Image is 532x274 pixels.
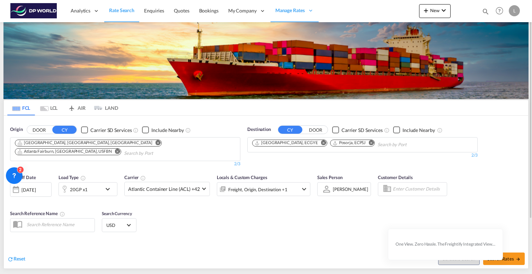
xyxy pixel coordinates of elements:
[247,126,271,133] span: Destination
[317,175,343,180] span: Sales Person
[10,196,15,205] md-datepicker: Select
[7,100,35,115] md-tab-item: FCL
[333,186,368,192] div: [PERSON_NAME]
[7,100,118,115] md-pagination-wrapper: Use the left and right arrow keys to navigate between tabs
[59,182,117,196] div: 20GP x1icon-chevron-down
[102,211,132,216] span: Search Currency
[52,126,77,134] button: CY
[342,127,383,134] div: Carrier SD Services
[228,185,287,194] div: Freight Origin Destination Factory Stuffing
[393,184,445,194] input: Enter Customer Details
[440,6,448,15] md-icon: icon-chevron-down
[422,8,448,13] span: New
[332,184,369,194] md-select: Sales Person: Laura Zurcher
[378,139,443,150] input: Chips input.
[402,127,435,134] div: Include Nearby
[199,8,219,14] span: Bookings
[90,127,132,134] div: Carrier SD Services
[509,5,520,16] div: L
[106,222,126,228] span: USD
[247,152,478,158] div: 2/3
[90,100,118,115] md-tab-item: LAND
[217,182,310,196] div: Freight Origin Destination Factory Stuffingicon-chevron-down
[23,219,95,230] input: Search Reference Name
[59,175,86,180] span: Load Type
[104,185,115,193] md-icon: icon-chevron-down
[144,8,164,14] span: Enquiries
[516,257,521,262] md-icon: icon-arrow-right
[494,5,505,17] span: Help
[17,140,154,146] div: Press delete to remove this chip.
[10,182,52,197] div: [DATE]
[251,138,446,150] md-chips-wrap: Chips container. Use arrow keys to select chips.
[35,100,63,115] md-tab-item: LCL
[228,7,257,14] span: My Company
[151,127,184,134] div: Include Nearby
[332,140,367,146] div: Press delete to remove this chip.
[185,127,191,133] md-icon: Unchecked: Ignores neighbouring ports when fetching rates.Checked : Includes neighbouring ports w...
[80,175,86,181] md-icon: icon-information-outline
[364,140,374,147] button: Remove
[217,175,267,180] span: Locals & Custom Charges
[255,140,318,146] div: Guayaquil, ECGYE
[3,22,529,99] img: LCL+%26+FCL+BACKGROUND.png
[482,8,489,18] div: icon-magnify
[151,140,161,147] button: Remove
[10,126,23,133] span: Origin
[81,126,132,133] md-checkbox: Checkbox No Ink
[17,149,113,154] div: Press delete to remove this chip.
[487,256,521,262] span: Search Rates
[124,148,190,159] input: Chips input.
[10,161,240,167] div: 2/3
[10,211,65,216] span: Search Reference Name
[332,140,366,146] div: Posorja, ECPSJ
[27,126,51,134] button: DOOR
[332,126,383,133] md-checkbox: Checkbox No Ink
[422,6,430,15] md-icon: icon-plus 400-fg
[21,187,36,193] div: [DATE]
[63,100,90,115] md-tab-item: AIR
[378,175,413,180] span: Customer Details
[275,7,305,14] span: Manage Rates
[7,255,25,263] div: icon-refreshReset
[300,185,308,193] md-icon: icon-chevron-down
[317,140,327,147] button: Remove
[17,149,112,154] div: Atlanta Fairburn, GA, USFBN
[393,126,435,133] md-checkbox: Checkbox No Ink
[110,149,121,156] button: Remove
[70,185,88,194] div: 20GP x1
[174,8,189,14] span: Quotes
[106,220,133,230] md-select: Select Currency: $ USDUnited States Dollar
[71,7,90,14] span: Analytics
[109,7,134,13] span: Rate Search
[10,3,57,19] img: c08ca190194411f088ed0f3ba295208c.png
[482,8,489,15] md-icon: icon-magnify
[124,175,146,180] span: Carrier
[494,5,509,17] div: Help
[68,104,76,109] md-icon: icon-airplane
[4,116,528,268] div: OriginDOOR CY Checkbox No InkUnchecked: Search for CY (Container Yard) services for all selected ...
[10,175,36,180] span: Cut Off Date
[142,126,184,133] md-checkbox: Checkbox No Ink
[128,186,200,193] span: Atlantic Container Line (ACL) +42
[14,138,237,159] md-chips-wrap: Chips container. Use arrow keys to select chips.
[140,175,146,181] md-icon: The selected Trucker/Carrierwill be displayed in the rate results If the rates are from another f...
[437,127,443,133] md-icon: Unchecked: Ignores neighbouring ports when fetching rates.Checked : Includes neighbouring ports w...
[7,256,14,262] md-icon: icon-refresh
[14,256,25,262] span: Reset
[255,140,319,146] div: Press delete to remove this chip.
[278,126,302,134] button: CY
[133,127,139,133] md-icon: Unchecked: Search for CY (Container Yard) services for all selected carriers.Checked : Search for...
[419,4,451,18] button: icon-plus 400-fgNewicon-chevron-down
[17,140,152,146] div: Nashville, TN, USBNA
[60,211,65,217] md-icon: Your search will be saved by the below given name
[384,127,390,133] md-icon: Unchecked: Search for CY (Container Yard) services for all selected carriers.Checked : Search for...
[303,126,328,134] button: DOOR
